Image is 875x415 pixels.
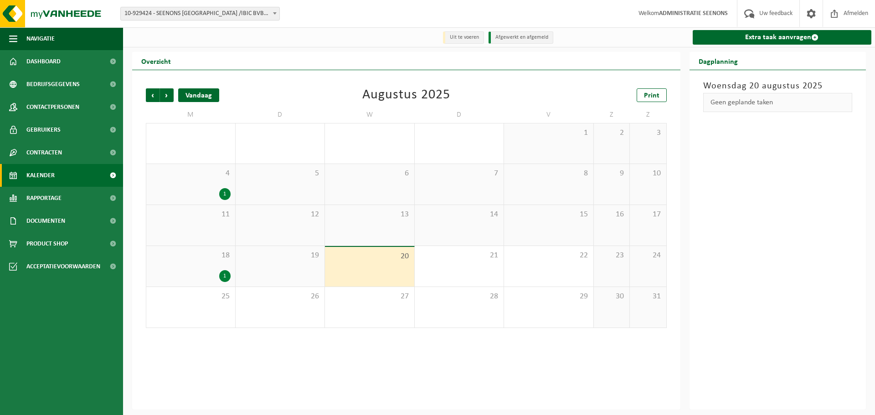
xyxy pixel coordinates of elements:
[637,88,667,102] a: Print
[509,210,589,220] span: 15
[26,50,61,73] span: Dashboard
[509,251,589,261] span: 22
[594,107,630,123] td: Z
[329,169,410,179] span: 6
[26,118,61,141] span: Gebruikers
[504,107,594,123] td: V
[325,107,415,123] td: W
[120,7,280,20] span: 10-929424 - SEENONS BELGIUM /IBIC BVBA - AARTSELAAR
[690,52,747,70] h2: Dagplanning
[240,292,320,302] span: 26
[598,210,625,220] span: 16
[630,107,666,123] td: Z
[26,255,100,278] span: Acceptatievoorwaarden
[703,93,853,112] div: Geen geplande taken
[240,169,320,179] span: 5
[160,88,174,102] span: Volgende
[598,251,625,261] span: 23
[26,141,62,164] span: Contracten
[132,52,180,70] h2: Overzicht
[329,292,410,302] span: 27
[151,251,231,261] span: 18
[151,292,231,302] span: 25
[419,210,499,220] span: 14
[219,188,231,200] div: 1
[151,169,231,179] span: 4
[146,88,160,102] span: Vorige
[26,73,80,96] span: Bedrijfsgegevens
[509,128,589,138] span: 1
[634,251,661,261] span: 24
[240,210,320,220] span: 12
[146,107,236,123] td: M
[703,79,853,93] h3: Woensdag 20 augustus 2025
[509,169,589,179] span: 8
[26,164,55,187] span: Kalender
[634,128,661,138] span: 3
[598,292,625,302] span: 30
[509,292,589,302] span: 29
[443,31,484,44] li: Uit te voeren
[644,92,659,99] span: Print
[240,251,320,261] span: 19
[26,96,79,118] span: Contactpersonen
[236,107,325,123] td: D
[121,7,279,20] span: 10-929424 - SEENONS BELGIUM /IBIC BVBA - AARTSELAAR
[419,292,499,302] span: 28
[693,30,872,45] a: Extra taak aanvragen
[598,169,625,179] span: 9
[26,187,62,210] span: Rapportage
[415,107,504,123] td: D
[219,270,231,282] div: 1
[634,292,661,302] span: 31
[178,88,219,102] div: Vandaag
[26,210,65,232] span: Documenten
[634,210,661,220] span: 17
[489,31,553,44] li: Afgewerkt en afgemeld
[598,128,625,138] span: 2
[26,232,68,255] span: Product Shop
[329,251,410,261] span: 20
[419,169,499,179] span: 7
[329,210,410,220] span: 13
[362,88,450,102] div: Augustus 2025
[419,251,499,261] span: 21
[659,10,728,17] strong: ADMINISTRATIE SEENONS
[634,169,661,179] span: 10
[26,27,55,50] span: Navigatie
[151,210,231,220] span: 11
